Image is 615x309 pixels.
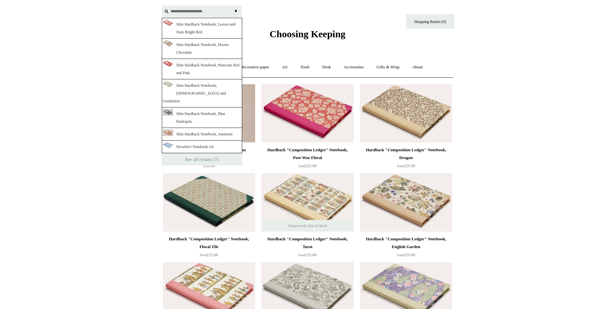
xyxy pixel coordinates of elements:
[361,146,450,162] div: Hardback "Composition Ledger" Notebook, Dragon
[162,128,242,141] a: Slim Hardback Notebook, Anemone
[338,59,370,76] a: Accessories
[163,142,173,149] img: VtjrvmsIvOnTNPSpAE7URneZ0vCC3GE3_X2XAOu92gE_thumb.png
[163,40,173,46] img: 8rbTdx-VxkmEnSl-iNdbB1NKBTnUFbZFQNYZy2wfKhA_thumb.png
[360,84,452,143] img: Hardback "Composition Ledger" Notebook, Dragon
[294,59,315,76] a: Tools
[397,163,415,168] span: £25.00
[316,59,337,76] a: Desk
[299,164,305,168] span: from
[360,84,452,143] a: Hardback "Composition Ledger" Notebook, Dragon Hardback "Composition Ledger" Notebook, Dragon
[360,173,452,232] a: Hardback "Composition Ledger" Notebook, English Garden Hardback "Composition Ledger" Notebook, En...
[360,146,452,173] a: Hardback "Composition Ledger" Notebook, Dragon from£25.00
[406,59,429,76] a: About
[162,79,242,108] a: Slim Hardback Notebook, [DEMOGRAPHIC_DATA] and Gentlemen
[261,146,353,173] a: Hardback "Composition Ledger" Notebook, Post-War Floral from£25.00
[261,173,353,232] a: Hardback "Composition Ledger" Notebook, Tarot Hardback "Composition Ledger" Notebook, Tarot Tempo...
[263,235,352,251] div: Hardback "Composition Ledger" Notebook, Tarot
[162,59,242,79] a: Slim Hardback Notebook, Pinecone Red and Pink
[163,81,173,87] img: 4cGK20wzYq73yhTdx4xWdQblkGjTXy7w7VRxeBi4W7g_thumb.png
[162,39,242,59] a: Slim Hardback Notebook, Horses Chocolate
[261,235,353,262] a: Hardback "Composition Ledger" Notebook, Tarot from£25.00
[261,84,353,143] img: Hardback "Composition Ledger" Notebook, Post-War Floral
[361,235,450,251] div: Hardback "Composition Ledger" Notebook, English Garden
[163,173,255,232] a: Hardback "Composition Ledger" Notebook, Floral Tile Hardback "Composition Ledger" Notebook, Flora...
[397,164,404,168] span: from
[299,253,305,257] span: from
[371,59,405,76] a: Gifts & Wrap
[360,235,452,262] a: Hardback "Composition Ledger" Notebook, English Garden from£25.00
[276,59,293,76] a: Art
[234,59,275,76] a: Decorative paper
[281,220,334,232] span: Temporarily Out of Stock
[163,173,255,232] img: Hardback "Composition Ledger" Notebook, Floral Tile
[397,252,415,257] span: £25.00
[203,163,215,168] span: £20.00
[163,235,255,262] a: Hardback "Composition Ledger" Notebook, Floral Tile from£25.00
[163,109,173,116] img: CopyrightChoosingKeeping202308BS17733RT_thumb.jpg
[269,29,345,39] span: Choosing Keeping
[162,108,242,128] a: Slim Hardback Notebook, Blue Harlequin
[261,173,353,232] img: Hardback "Composition Ledger" Notebook, Tarot
[406,14,455,29] a: Shopping Basket (0)
[200,253,207,257] span: from
[269,34,345,38] a: Choosing Keeping
[162,141,242,153] a: Novelist's Notebook A4
[163,61,173,67] img: 0fbmpJiiOlCCnt3Cp6dH7FoiZPkq3MzDog6NAAmfqtc_thumb.png
[263,146,352,162] div: Hardback "Composition Ledger" Notebook, Post-War Floral
[162,153,242,166] a: See all results (7)
[360,173,452,232] img: Hardback "Composition Ledger" Notebook, English Garden
[261,84,353,143] a: Hardback "Composition Ledger" Notebook, Post-War Floral Hardback "Composition Ledger" Notebook, P...
[162,18,242,39] a: Slim Hardback Notebook, Leaves and Stars Bright Red
[163,20,173,26] img: v7mu4SR4mvYr5Ao_aBhW_Qj5dIc15lSUlAI4b3tFA2k_thumb.png
[299,252,317,257] span: £25.00
[165,235,254,251] div: Hardback "Composition Ledger" Notebook, Floral Tile
[299,163,317,168] span: £25.00
[163,130,173,136] img: CopyrightChoosingKeeping202308BS17714RT_thumb.jpg
[397,253,404,257] span: from
[200,252,218,257] span: £25.00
